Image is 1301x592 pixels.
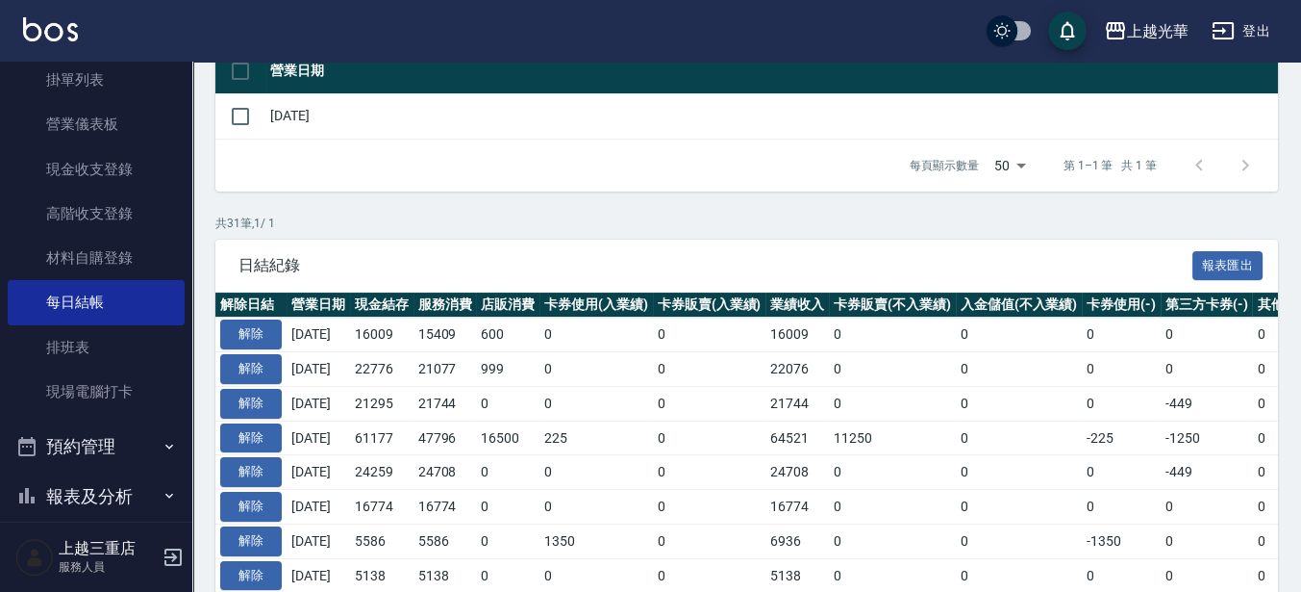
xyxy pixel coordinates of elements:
[350,318,413,352] td: 16009
[1048,12,1087,50] button: save
[829,490,956,525] td: 0
[539,421,653,455] td: 225
[413,352,477,387] td: 21077
[476,386,539,421] td: 0
[215,215,1278,232] p: 共 31 筆, 1 / 1
[476,293,539,318] th: 店販消費
[1082,318,1161,352] td: 0
[238,256,1192,275] span: 日結紀錄
[765,490,829,525] td: 16774
[8,521,185,571] button: 客戶管理
[653,386,766,421] td: 0
[413,386,477,421] td: 21744
[215,293,287,318] th: 解除日結
[653,490,766,525] td: 0
[1082,524,1161,558] td: -1350
[220,389,282,419] button: 解除
[476,318,539,352] td: 600
[350,421,413,455] td: 61177
[59,539,157,558] h5: 上越三重店
[910,157,979,174] p: 每頁顯示數量
[1161,421,1253,455] td: -1250
[539,490,653,525] td: 0
[8,147,185,192] a: 現金收支登錄
[413,455,477,490] td: 24708
[220,561,282,591] button: 解除
[956,421,1083,455] td: 0
[1192,251,1263,281] button: 報表匯出
[350,455,413,490] td: 24259
[413,293,477,318] th: 服務消費
[765,318,829,352] td: 16009
[413,490,477,525] td: 16774
[350,490,413,525] td: 16774
[287,318,350,352] td: [DATE]
[8,58,185,102] a: 掛單列表
[23,17,78,41] img: Logo
[220,424,282,453] button: 解除
[1063,157,1157,174] p: 第 1–1 筆 共 1 筆
[539,318,653,352] td: 0
[8,280,185,324] a: 每日結帳
[287,524,350,558] td: [DATE]
[476,421,539,455] td: 16500
[765,524,829,558] td: 6936
[653,455,766,490] td: 0
[653,318,766,352] td: 0
[956,318,1083,352] td: 0
[987,140,1033,192] div: 50
[8,472,185,522] button: 報表及分析
[829,421,956,455] td: 11250
[220,320,282,349] button: 解除
[1082,490,1161,525] td: 0
[287,386,350,421] td: [DATE]
[413,524,477,558] td: 5586
[765,352,829,387] td: 22076
[1204,13,1278,49] button: 登出
[1082,386,1161,421] td: 0
[350,386,413,421] td: 21295
[413,318,477,352] td: 15409
[956,524,1083,558] td: 0
[653,421,766,455] td: 0
[8,192,185,236] a: 高階收支登錄
[539,352,653,387] td: 0
[287,455,350,490] td: [DATE]
[1161,490,1253,525] td: 0
[8,422,185,472] button: 預約管理
[1096,12,1196,51] button: 上越光華
[956,293,1083,318] th: 入金儲值(不入業績)
[1161,318,1253,352] td: 0
[829,293,956,318] th: 卡券販賣(不入業績)
[539,293,653,318] th: 卡券使用(入業績)
[765,455,829,490] td: 24708
[1161,386,1253,421] td: -449
[1127,19,1188,43] div: 上越光華
[829,386,956,421] td: 0
[287,293,350,318] th: 營業日期
[956,455,1083,490] td: 0
[476,455,539,490] td: 0
[220,354,282,384] button: 解除
[1082,421,1161,455] td: -225
[220,492,282,522] button: 解除
[350,352,413,387] td: 22776
[829,318,956,352] td: 0
[539,524,653,558] td: 1350
[265,93,1278,139] td: [DATE]
[1082,455,1161,490] td: 0
[220,457,282,487] button: 解除
[1082,352,1161,387] td: 0
[653,352,766,387] td: 0
[265,49,1278,94] th: 營業日期
[8,236,185,280] a: 材料自購登錄
[59,558,157,576] p: 服務人員
[539,386,653,421] td: 0
[956,352,1083,387] td: 0
[829,455,956,490] td: 0
[829,524,956,558] td: 0
[413,421,477,455] td: 47796
[1161,352,1253,387] td: 0
[1082,293,1161,318] th: 卡券使用(-)
[350,293,413,318] th: 現金結存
